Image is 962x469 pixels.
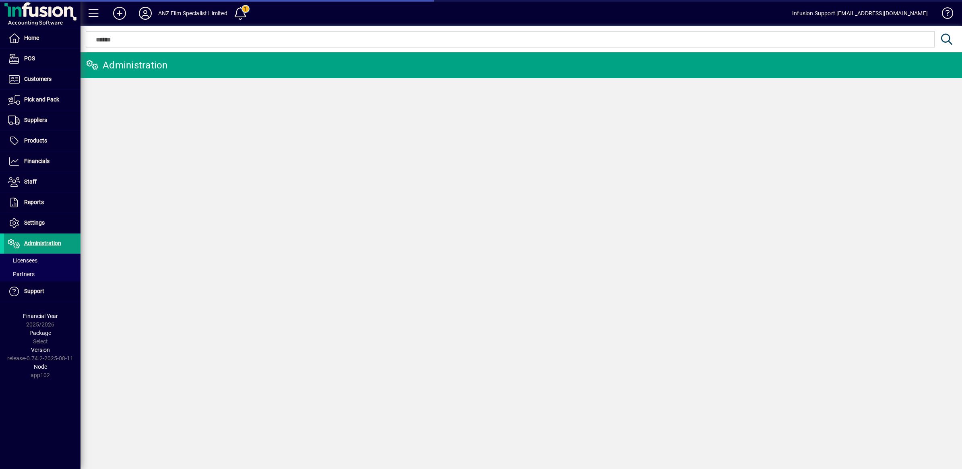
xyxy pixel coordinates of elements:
[4,151,81,171] a: Financials
[87,59,168,72] div: Administration
[4,90,81,110] a: Pick and Pack
[4,281,81,302] a: Support
[24,288,44,294] span: Support
[24,117,47,123] span: Suppliers
[4,213,81,233] a: Settings
[34,364,47,370] span: Node
[8,271,35,277] span: Partners
[4,192,81,213] a: Reports
[132,6,158,21] button: Profile
[792,7,928,20] div: Infusion Support [EMAIL_ADDRESS][DOMAIN_NAME]
[29,330,51,336] span: Package
[31,347,50,353] span: Version
[24,96,59,103] span: Pick and Pack
[24,137,47,144] span: Products
[24,240,61,246] span: Administration
[4,254,81,267] a: Licensees
[936,2,952,28] a: Knowledge Base
[4,69,81,89] a: Customers
[24,199,44,205] span: Reports
[107,6,132,21] button: Add
[24,76,52,82] span: Customers
[24,35,39,41] span: Home
[4,110,81,130] a: Suppliers
[4,49,81,69] a: POS
[24,158,50,164] span: Financials
[4,28,81,48] a: Home
[23,313,58,319] span: Financial Year
[8,257,37,264] span: Licensees
[158,7,227,20] div: ANZ Film Specialist Limited
[4,131,81,151] a: Products
[24,219,45,226] span: Settings
[24,55,35,62] span: POS
[4,267,81,281] a: Partners
[4,172,81,192] a: Staff
[24,178,37,185] span: Staff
